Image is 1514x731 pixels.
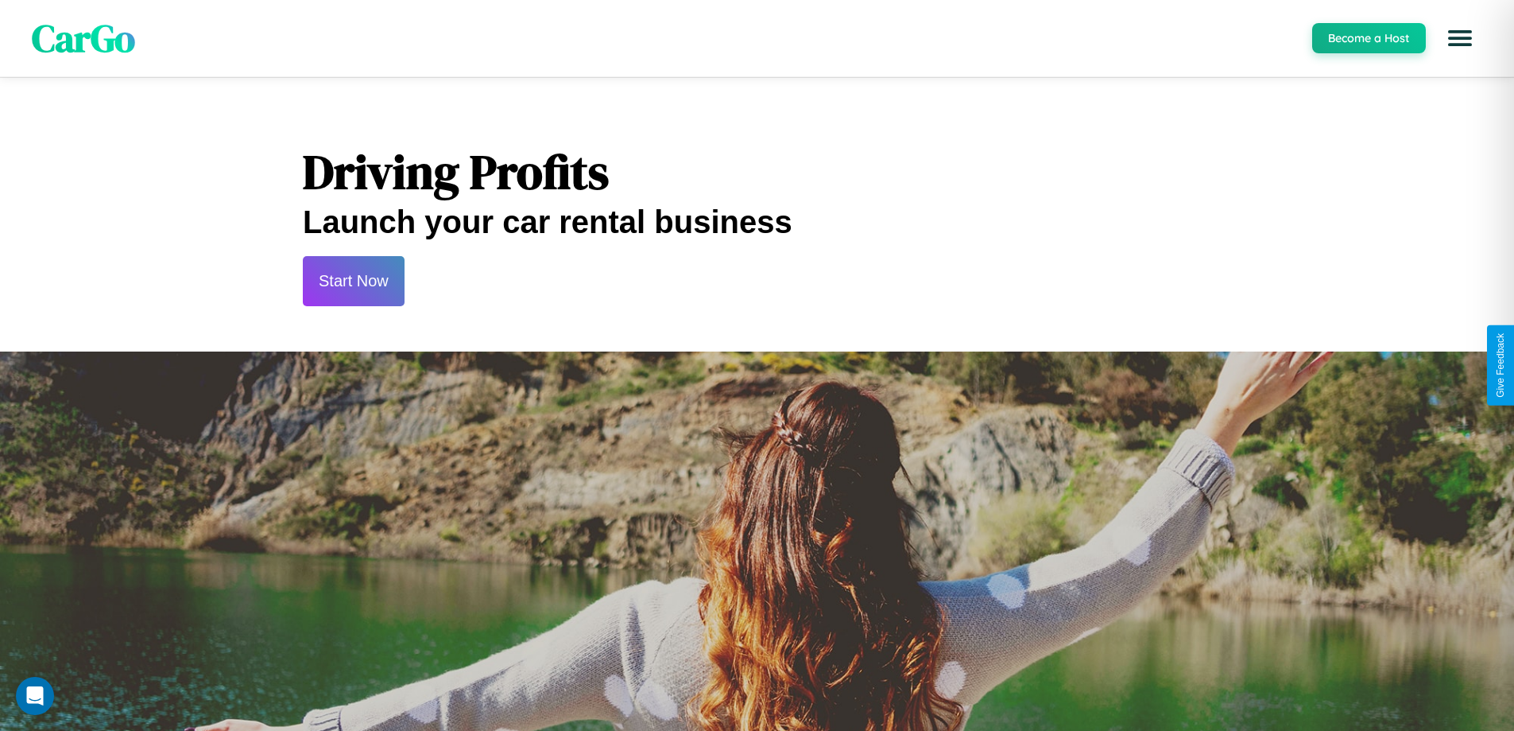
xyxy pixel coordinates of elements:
[1312,23,1426,53] button: Become a Host
[32,12,135,64] span: CarGo
[1495,333,1506,398] div: Give Feedback
[303,204,1211,240] h2: Launch your car rental business
[1438,16,1482,60] button: Open menu
[16,677,54,715] div: Open Intercom Messenger
[303,256,405,306] button: Start Now
[303,139,1211,204] h1: Driving Profits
